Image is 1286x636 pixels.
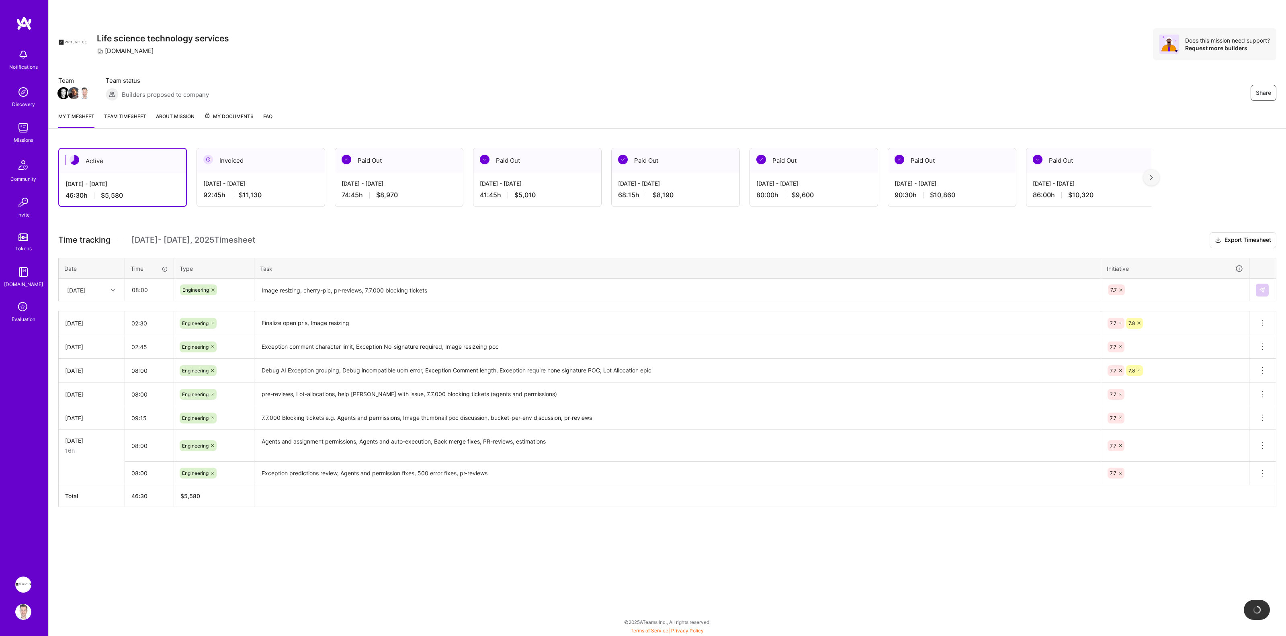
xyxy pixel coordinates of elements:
[15,84,31,100] img: discovery
[255,360,1100,382] textarea: Debug AI Exception grouping, Debug incompatible uom error, Exception Comment length, Exception re...
[1185,37,1270,44] div: Does this mission need support?
[255,336,1100,358] textarea: Exception comment character limit, Exception No-signature required, Image resizeing poc
[125,407,174,429] input: HH:MM
[631,628,668,634] a: Terms of Service
[104,112,146,128] a: Team timesheet
[78,87,90,99] img: Team Member Avatar
[1033,191,1148,199] div: 86:00 h
[125,336,174,358] input: HH:MM
[255,431,1100,461] textarea: Agents and assignment permissions, Agents and auto-execution, Back merge fixes, PR-reviews, estim...
[125,360,174,381] input: HH:MM
[156,112,195,128] a: About Mission
[1110,391,1116,397] span: 7.7
[65,446,118,455] div: 16h
[480,179,595,188] div: [DATE] - [DATE]
[13,577,33,593] a: Apprentice: Life science technology services
[57,87,70,99] img: Team Member Avatar
[97,33,229,43] h3: Life science technology services
[65,366,118,375] div: [DATE]
[671,628,704,634] a: Privacy Policy
[254,258,1101,279] th: Task
[342,179,457,188] div: [DATE] - [DATE]
[65,343,118,351] div: [DATE]
[58,112,94,128] a: My timesheet
[1110,344,1116,350] span: 7.7
[1110,470,1116,476] span: 7.7
[66,191,180,200] div: 46:30 h
[65,390,118,399] div: [DATE]
[97,48,103,54] i: icon CompanyGray
[255,312,1100,334] textarea: Finalize open pr's, Image resizing
[480,155,489,164] img: Paid Out
[14,136,33,144] div: Missions
[65,414,118,422] div: [DATE]
[182,415,209,421] span: Engineering
[1110,415,1116,421] span: 7.7
[335,148,463,173] div: Paid Out
[1033,155,1042,164] img: Paid Out
[895,191,1010,199] div: 90:30 h
[59,258,125,279] th: Date
[101,191,123,200] span: $5,580
[203,155,213,164] img: Invoiced
[15,244,32,253] div: Tokens
[97,47,154,55] div: [DOMAIN_NAME]
[255,407,1100,429] textarea: 7.7.000 Blocking tickets e.g. Agents and permissions, Image thumbnail poc discussion, bucket-per-...
[79,86,90,100] a: Team Member Avatar
[58,76,90,85] span: Team
[631,628,704,634] span: |
[895,155,904,164] img: Paid Out
[182,391,209,397] span: Engineering
[65,436,118,445] div: [DATE]
[182,470,209,476] span: Engineering
[1185,44,1270,52] div: Request more builders
[69,86,79,100] a: Team Member Avatar
[1110,287,1117,293] span: 7.7
[756,179,871,188] div: [DATE] - [DATE]
[131,264,168,273] div: Time
[15,194,31,211] img: Invite
[1068,191,1094,199] span: $10,320
[204,112,254,128] a: My Documents
[376,191,398,199] span: $8,970
[792,191,814,199] span: $9,600
[1251,85,1276,101] button: Share
[514,191,536,199] span: $5,010
[182,287,209,293] span: Engineering
[750,148,878,173] div: Paid Out
[653,191,674,199] span: $8,190
[58,28,87,57] img: Company Logo
[106,76,209,85] span: Team status
[480,191,595,199] div: 41:45 h
[14,155,33,175] img: Community
[15,47,31,63] img: bell
[895,179,1010,188] div: [DATE] - [DATE]
[13,604,33,620] a: User Avatar
[197,148,325,173] div: Invoiced
[1253,606,1261,614] img: loading
[255,280,1100,301] textarea: Image resizing, cherry-pic, pr-reviews, 7.7.000 blocking tickets
[9,63,38,71] div: Notifications
[756,191,871,199] div: 80:00 h
[1159,35,1179,54] img: Avatar
[1110,320,1116,326] span: 7.7
[182,443,209,449] span: Engineering
[58,235,111,245] span: Time tracking
[111,288,115,292] i: icon Chevron
[70,155,79,165] img: Active
[756,155,766,164] img: Paid Out
[342,191,457,199] div: 74:45 h
[263,112,272,128] a: FAQ
[1026,148,1154,173] div: Paid Out
[1110,443,1116,449] span: 7.7
[1256,89,1271,97] span: Share
[12,315,35,323] div: Evaluation
[203,191,318,199] div: 92:45 h
[122,90,209,99] span: Builders proposed to company
[473,148,601,173] div: Paid Out
[930,191,955,199] span: $10,860
[17,211,30,219] div: Invite
[125,384,174,405] input: HH:MM
[15,264,31,280] img: guide book
[59,149,186,173] div: Active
